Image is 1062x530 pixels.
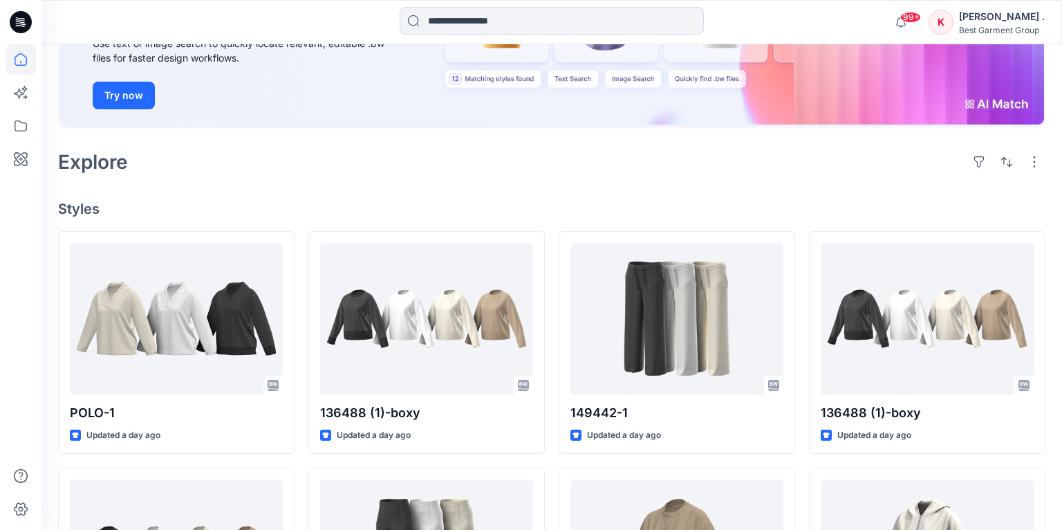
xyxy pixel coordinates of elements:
a: 136488 (1)-boxy [320,243,533,395]
div: Use text or image search to quickly locate relevant, editable .bw files for faster design workflows. [93,36,404,65]
p: Updated a day ago [337,428,411,443]
p: Updated a day ago [587,428,661,443]
button: Try now [93,82,155,109]
p: Updated a day ago [86,428,160,443]
p: 149442-1 [570,403,783,423]
div: [PERSON_NAME] . [959,8,1045,25]
p: 136488 (1)-boxy [821,403,1034,423]
p: POLO-1 [70,403,283,423]
span: 99+ [900,12,921,23]
h4: Styles [58,201,1045,217]
a: POLO-1 [70,243,283,395]
a: 136488 (1)-boxy [821,243,1034,395]
p: Updated a day ago [837,428,911,443]
div: K [929,10,953,35]
div: Best Garment Group [959,25,1045,35]
a: 149442-1 [570,243,783,395]
p: 136488 (1)-boxy [320,403,533,423]
h2: Explore [58,151,128,173]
